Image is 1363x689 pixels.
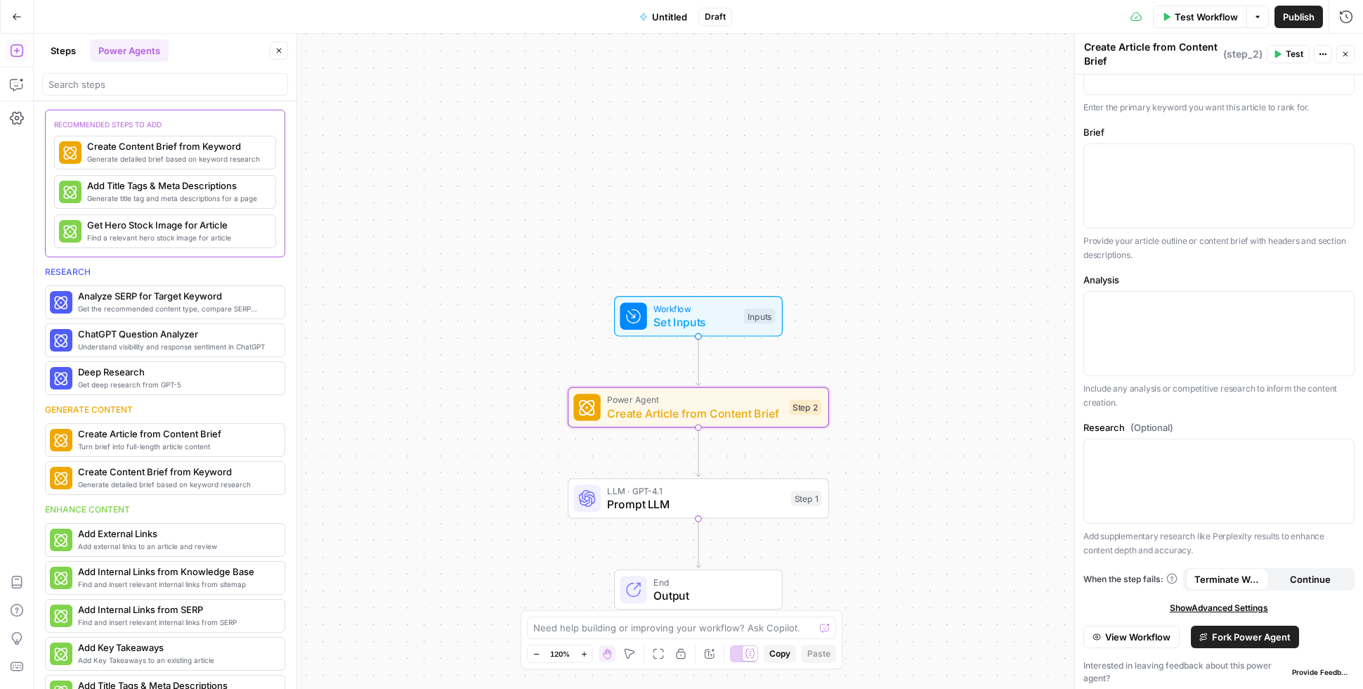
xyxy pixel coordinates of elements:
button: Power Agents [90,39,169,62]
span: Fork Power Agent [1212,630,1291,644]
div: EndOutput [568,569,829,610]
span: 120% [550,648,570,659]
p: Add supplementary research like Perplexity results to enhance content depth and accuracy. [1083,529,1355,557]
span: Power Agent [607,393,783,406]
span: LLM · GPT-4.1 [607,484,784,498]
div: Step 2 [790,400,822,416]
span: Terminate Workflow [1194,572,1260,586]
span: Add Key Takeaways to an existing article [78,655,273,666]
span: Generate title tag and meta descriptions for a page [87,193,264,204]
span: (Optional) [1130,420,1173,434]
p: Provide your article outline or content brief with headers and section descriptions. [1083,234,1355,262]
span: Get deep research from GPT-5 [78,379,273,390]
span: Copy [769,648,790,660]
span: Generate detailed brief based on keyword research [87,153,264,165]
span: Paste [807,648,830,660]
div: Research [45,266,285,278]
span: Untitled [652,10,687,24]
span: Provide Feedback [1292,667,1349,678]
a: When the step fails: [1083,573,1178,586]
div: Power AgentCreate Article from Content BriefStep 2 [568,387,829,428]
span: Create Content Brief from Keyword [78,465,273,479]
span: Workflow [653,302,737,315]
span: Add Internal Links from Knowledge Base [78,565,273,579]
span: ChatGPT Question Analyzer [78,327,273,341]
p: Include any analysis or competitive research to inform the content creation. [1083,382,1355,409]
span: Add Internal Links from SERP [78,603,273,617]
button: View Workflow [1083,626,1180,648]
g: Edge from start to step_2 [696,336,700,385]
span: Find and insert relevant internal links from sitemap [78,579,273,590]
div: Inputs [744,309,775,324]
span: Continue [1290,572,1331,586]
span: Publish [1283,10,1315,24]
span: Get the recommended content type, compare SERP headers, and analyze SERP patterns [78,303,273,314]
span: Add Key Takeaways [78,640,273,655]
g: Edge from step_1 to end [696,518,700,567]
div: Interested in leaving feedback about this power agent? [1083,659,1355,685]
button: Provide Feedback [1286,664,1355,681]
g: Edge from step_2 to step_1 [696,427,700,476]
span: Create Content Brief from Keyword [87,139,264,153]
button: Untitled [631,6,696,28]
span: ( step_2 ) [1223,47,1263,61]
input: Search steps [48,77,282,91]
button: Copy [764,645,796,663]
span: Find and insert relevant internal links from SERP [78,617,273,628]
div: WorkflowSet InputsInputs [568,296,829,337]
div: Step 1 [791,491,821,506]
div: Enhance content [45,503,285,516]
span: Output [653,587,768,604]
span: Find a relevant hero stock image for article [87,232,264,243]
span: Add External Links [78,527,273,541]
div: Generate content [45,404,285,416]
span: Turn brief into full-length article content [78,441,273,452]
button: Fork Power Agent [1191,626,1299,648]
span: Test Workflow [1175,10,1238,24]
button: Test Workflow [1153,6,1246,28]
span: Understand visibility and response sentiment in ChatGPT [78,341,273,352]
span: Add external links to an article and review [78,541,273,552]
button: Steps [42,39,84,62]
span: Test [1286,48,1303,60]
label: Analysis [1083,273,1355,287]
span: Create Article from Content Brief [78,427,273,441]
span: Get Hero Stock Image for Article [87,218,264,232]
span: Show Advanced Settings [1170,602,1268,614]
button: Publish [1274,6,1323,28]
p: Enter the primary keyword you want this article to rank for. [1083,101,1355,115]
label: Brief [1083,125,1355,139]
button: Continue [1269,568,1352,591]
button: Paste [802,645,836,663]
span: Analyze SERP for Target Keyword [78,289,273,303]
span: Create Article from Content Brief [607,405,783,422]
label: Research [1083,420,1355,434]
div: LLM · GPT-4.1Prompt LLMStep 1 [568,478,829,519]
span: Draft [705,11,726,23]
span: Prompt LLM [607,496,784,513]
div: recommended steps to add [54,119,276,136]
span: View Workflow [1105,630,1170,644]
span: Generate detailed brief based on keyword research [78,479,273,490]
span: Deep Research [78,365,273,379]
textarea: Create Article from Content Brief [1084,40,1220,68]
span: Add Title Tags & Meta Descriptions [87,179,264,193]
span: Set Inputs [653,314,737,330]
span: End [653,575,768,588]
button: Test [1267,45,1310,63]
